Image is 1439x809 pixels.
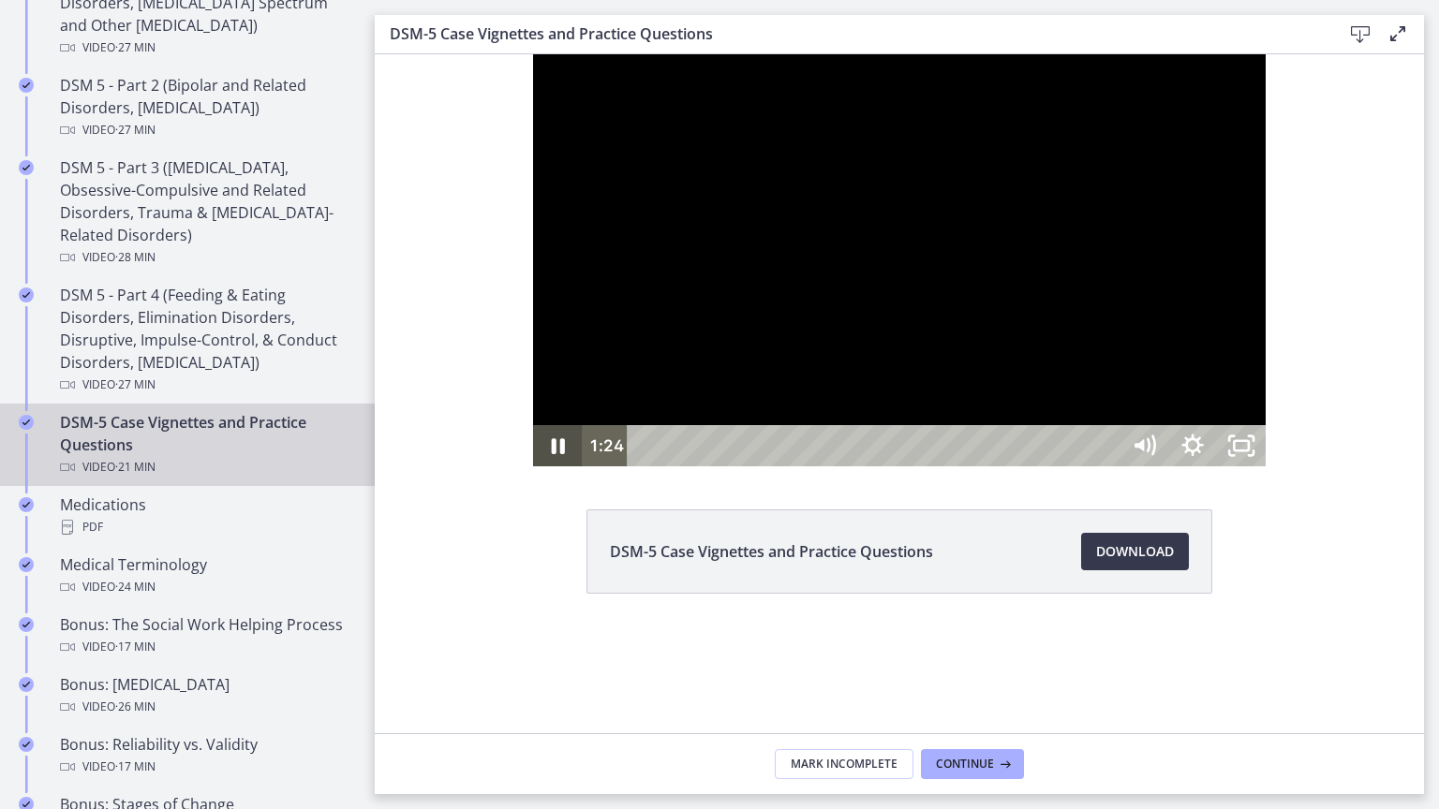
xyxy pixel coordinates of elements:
div: Bonus: Reliability vs. Validity [60,733,352,778]
div: Bonus: [MEDICAL_DATA] [60,673,352,718]
span: · 27 min [115,374,156,396]
div: DSM 5 - Part 3 ([MEDICAL_DATA], Obsessive-Compulsive and Related Disorders, Trauma & [MEDICAL_DAT... [60,156,352,269]
div: Video [60,636,352,658]
div: Video [60,576,352,598]
div: Video [60,246,352,269]
div: DSM-5 Case Vignettes and Practice Questions [60,411,352,478]
i: Completed [19,415,34,430]
i: Completed [19,557,34,572]
span: Download [1096,540,1174,563]
span: · 21 min [115,456,156,478]
span: · 17 min [115,636,156,658]
i: Completed [19,160,34,175]
div: Medications [60,493,352,538]
i: Completed [19,287,34,302]
button: Unfullscreen [842,371,891,412]
iframe: Video Lesson [375,54,1424,466]
span: Continue [936,757,994,772]
a: Download [1081,533,1189,570]
span: Mark Incomplete [791,757,898,772]
div: Video [60,119,352,141]
button: Continue [921,749,1024,779]
span: · 17 min [115,756,156,778]
h3: DSM-5 Case Vignettes and Practice Questions [390,22,1312,45]
div: Medical Terminology [60,553,352,598]
span: · 28 min [115,246,156,269]
span: · 27 min [115,119,156,141]
i: Completed [19,497,34,512]
span: DSM-5 Case Vignettes and Practice Questions [610,540,933,563]
button: Show settings menu [794,371,842,412]
span: · 27 min [115,37,156,59]
div: Video [60,374,352,396]
i: Completed [19,737,34,752]
div: PDF [60,516,352,538]
div: Video [60,756,352,778]
div: Video [60,456,352,478]
i: Completed [19,677,34,692]
div: Bonus: The Social Work Helping Process [60,613,352,658]
span: · 24 min [115,576,156,598]
i: Completed [19,617,34,632]
div: Video [60,696,352,718]
button: Mute [745,371,794,412]
div: DSM 5 - Part 2 (Bipolar and Related Disorders, [MEDICAL_DATA]) [60,74,352,141]
i: Completed [19,78,34,93]
div: Video [60,37,352,59]
span: · 26 min [115,696,156,718]
div: DSM 5 - Part 4 (Feeding & Eating Disorders, Elimination Disorders, Disruptive, Impulse-Control, &... [60,284,352,396]
button: Mark Incomplete [775,749,913,779]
